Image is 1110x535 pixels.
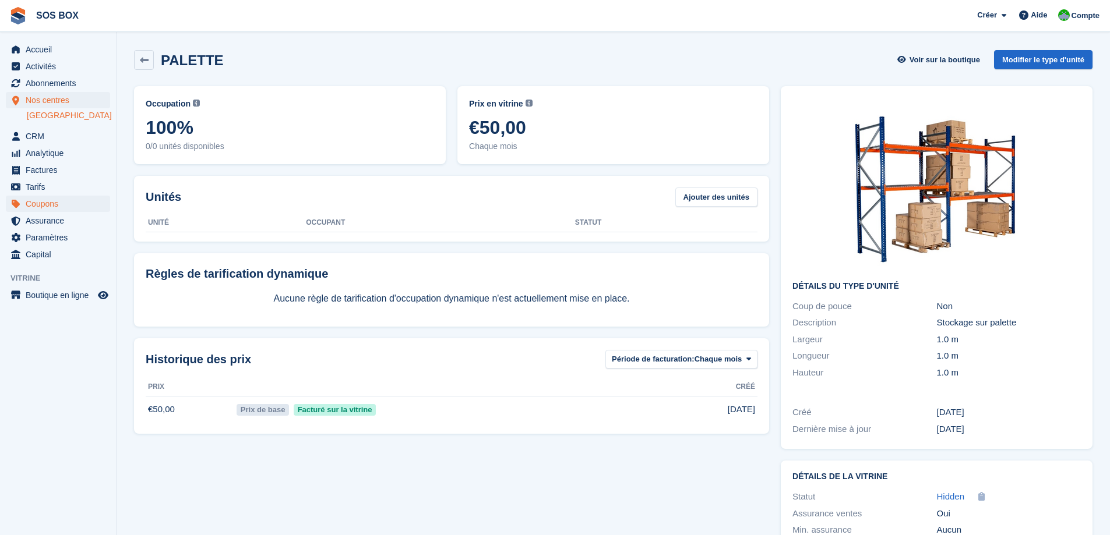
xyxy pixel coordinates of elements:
div: Largeur [792,333,936,346]
span: CRM [26,128,96,144]
span: [DATE] [728,403,755,416]
img: Fabrice [1058,9,1070,21]
div: Description [792,316,936,329]
span: Prix de base [237,404,289,416]
a: menu [6,145,110,161]
a: menu [6,212,110,229]
span: Occupation [146,98,191,110]
th: Unité [146,214,306,232]
span: Factures [26,162,96,178]
a: menu [6,162,110,178]
th: Prix [146,378,234,396]
span: 0/0 unités disponibles [146,140,434,153]
span: 100% [146,117,434,138]
span: Analytique [26,145,96,161]
a: menu [6,287,110,303]
span: Période de facturation: [612,353,695,365]
div: Longueur [792,349,936,363]
a: Ajouter des unités [675,187,757,207]
h2: Unités [146,188,181,206]
a: menu [6,229,110,246]
img: rayonnage-palettes.png [850,98,1024,272]
th: Statut [575,214,757,232]
span: Accueil [26,41,96,58]
h2: Détails du type d'unité [792,282,1081,291]
img: stora-icon-8386f47178a22dfd0bd8f6a31ec36ba5ce8667c1dd55bd0f319d3a0aa187defe.svg [9,7,27,24]
a: menu [6,196,110,212]
a: menu [6,179,110,195]
th: Occupant [306,214,575,232]
a: menu [6,92,110,108]
a: menu [6,58,110,75]
span: Nos centres [26,92,96,108]
div: Statut [792,490,936,504]
div: Non [937,300,1081,313]
a: menu [6,41,110,58]
div: Créé [792,406,936,419]
span: Paramètres [26,229,96,246]
span: Aide [1031,9,1047,21]
span: Historique des prix [146,350,251,368]
div: Dernière mise à jour [792,423,936,436]
div: Assurance ventes [792,507,936,520]
div: Règles de tarification dynamique [146,265,757,282]
button: Période de facturation: Chaque mois [605,350,757,369]
span: Vitrine [10,272,116,284]
a: [GEOGRAPHIC_DATA] [27,110,110,121]
a: SOS BOX [31,6,83,25]
span: Compte [1072,10,1100,22]
span: Coupons [26,196,96,212]
a: Modifier le type d'unité [994,50,1093,69]
span: Tarifs [26,179,96,195]
span: Capital [26,246,96,263]
div: [DATE] [937,423,1081,436]
a: Hidden [937,490,965,504]
div: 1.0 m [937,333,1081,346]
span: Créé [736,381,755,392]
div: Stockage sur palette [937,316,1081,329]
span: Voir sur la boutique [910,54,980,66]
span: €50,00 [469,117,757,138]
span: Facturé sur la vitrine [294,404,376,416]
a: menu [6,246,110,263]
span: Créer [977,9,997,21]
p: Aucune règle de tarification d'occupation dynamique n'est actuellement mise en place. [146,292,757,306]
a: menu [6,75,110,91]
span: Abonnements [26,75,96,91]
div: Coup de pouce [792,300,936,313]
span: Prix en vitrine [469,98,523,110]
h2: PALETTE [161,52,224,68]
img: icon-info-grey-7440780725fd019a000dd9b08b2336e03edf1995a4989e88bcd33f0948082b44.svg [526,100,533,107]
div: Hauteur [792,366,936,380]
span: Hidden [937,491,965,501]
a: Boutique d'aperçu [96,288,110,302]
span: Activités [26,58,96,75]
td: €50,00 [146,396,234,422]
div: 1.0 m [937,366,1081,380]
span: Assurance [26,212,96,229]
a: Voir sur la boutique [896,50,985,69]
span: Chaque mois [469,140,757,153]
span: Chaque mois [695,353,742,365]
div: 1.0 m [937,349,1081,363]
div: [DATE] [937,406,1081,419]
h2: Détails de la vitrine [792,472,1081,481]
img: icon-info-grey-7440780725fd019a000dd9b08b2336e03edf1995a4989e88bcd33f0948082b44.svg [193,100,200,107]
div: Oui [937,507,1081,520]
a: menu [6,128,110,144]
span: Boutique en ligne [26,287,96,303]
